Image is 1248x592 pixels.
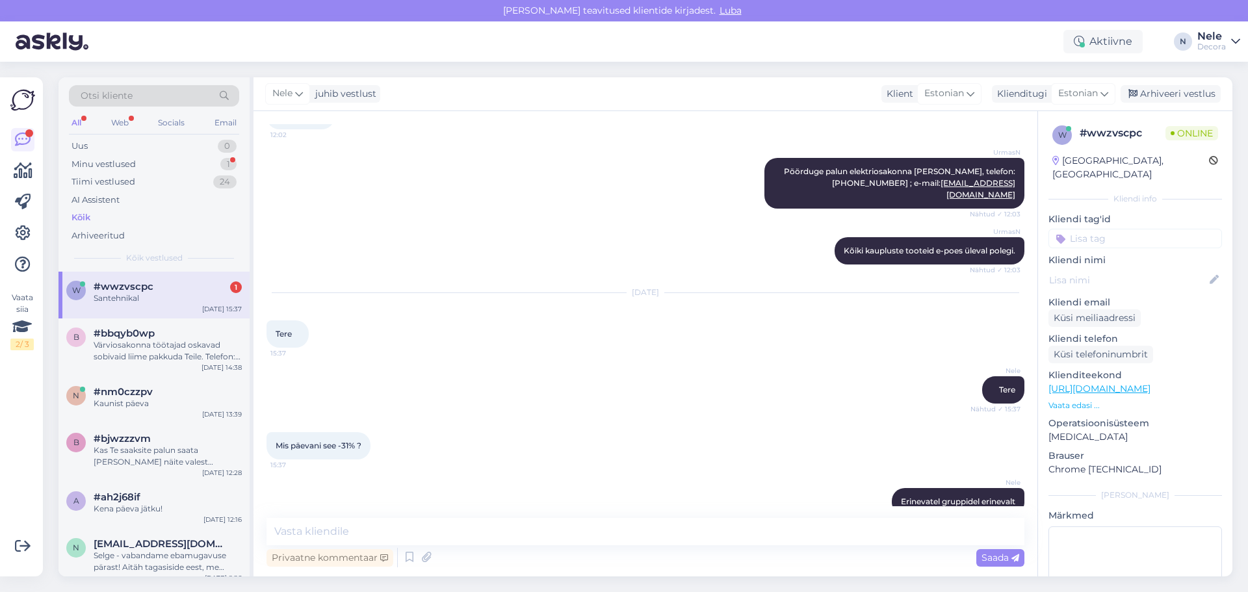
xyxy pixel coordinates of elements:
p: Brauser [1048,449,1222,463]
div: [DATE] 15:37 [202,304,242,314]
div: [DATE] 14:38 [201,363,242,372]
span: UrmasN [972,148,1020,157]
span: #wwzvscpc [94,281,153,292]
span: a [73,496,79,506]
p: Chrome [TECHNICAL_ID] [1048,463,1222,476]
span: #nm0czzpv [94,386,153,398]
div: Tiimi vestlused [71,175,135,188]
span: Nele [972,366,1020,376]
span: Online [1165,126,1218,140]
span: Kõik vestlused [126,252,183,264]
span: Nähtud ✓ 12:03 [970,265,1020,275]
p: Operatsioonisüsteem [1048,417,1222,430]
p: Kliendi nimi [1048,253,1222,267]
p: Kliendi email [1048,296,1222,309]
span: Nähtud ✓ 15:37 [970,404,1020,414]
div: Värviosakonna töötajad oskavad sobivaid liime pakkuda Teile. Telefon: [PHONE_NUMBER] [94,339,242,363]
span: Luba [716,5,746,16]
span: Otsi kliente [81,89,133,103]
div: Selge - vabandame ebamugavuse pärast! Aitäh tagasiside eest, me uurime omalt poolt edasi millest ... [94,550,242,573]
span: #bbqyb0wp [94,328,155,339]
div: Klienditugi [992,87,1047,101]
div: Web [109,114,131,131]
div: Privaatne kommentaar [266,549,393,567]
span: b [73,332,79,342]
div: Küsi meiliaadressi [1048,309,1141,327]
span: b [73,437,79,447]
div: 24 [213,175,237,188]
div: Socials [155,114,187,131]
input: Lisa nimi [1049,273,1207,287]
div: Klient [881,87,913,101]
div: 1 [230,281,242,293]
span: UrmasN [972,227,1020,237]
a: [EMAIL_ADDRESS][DOMAIN_NAME] [941,178,1015,199]
input: Lisa tag [1048,229,1222,248]
div: Aktiivne [1063,30,1143,53]
p: Kliendi telefon [1048,332,1222,346]
div: N [1174,32,1192,51]
span: #bjwzzzvm [94,433,151,444]
span: 15:37 [270,460,319,470]
div: juhib vestlust [310,87,376,101]
div: [DATE] 12:28 [202,468,242,478]
span: #ah2j68if [94,491,140,503]
div: Decora [1197,42,1226,52]
span: Kõiki kaupluste tooteid e-poes üleval polegi. [844,246,1015,255]
div: All [69,114,84,131]
p: [MEDICAL_DATA] [1048,430,1222,444]
span: Nähtud ✓ 12:03 [970,209,1020,219]
div: [PERSON_NAME] [1048,489,1222,501]
a: NeleDecora [1197,31,1240,52]
div: Kõik [71,211,90,224]
div: AI Assistent [71,194,120,207]
div: Arhiveeritud [71,229,125,242]
div: 0 [218,140,237,153]
div: Vaata siia [10,292,34,350]
div: Kas Te saaksite palun saata [PERSON_NAME] näite valest käibemaksukoodist, sest need mida me vaata... [94,444,242,468]
p: Märkmed [1048,509,1222,522]
span: Tere [999,385,1015,394]
p: Kliendi tag'id [1048,212,1222,226]
div: [DATE] 9:26 [205,573,242,583]
span: Erinevatel gruppidel erinevalt [901,496,1015,506]
div: [DATE] [266,287,1024,298]
span: 12:02 [270,130,319,140]
p: Klienditeekond [1048,368,1222,382]
div: Santehnikal [94,292,242,304]
p: Vaata edasi ... [1048,400,1222,411]
div: Arhiveeri vestlus [1121,85,1221,103]
div: Kaunist päeva [94,398,242,409]
div: [DATE] 12:16 [203,515,242,524]
span: Tere [276,329,292,339]
div: Email [212,114,239,131]
div: Kliendi info [1048,193,1222,205]
div: 2 / 3 [10,339,34,350]
span: Nele [972,478,1020,487]
div: Minu vestlused [71,158,136,171]
span: Pöörduge palun elektriosakonna [PERSON_NAME], telefon: [PHONE_NUMBER] ; e-mail: [784,166,1017,199]
span: Nele [272,86,292,101]
span: Estonian [924,86,964,101]
div: [GEOGRAPHIC_DATA], [GEOGRAPHIC_DATA] [1052,154,1209,181]
span: w [1058,130,1067,140]
div: Uus [71,140,88,153]
span: Saada [981,552,1019,563]
div: [DATE] 13:39 [202,409,242,419]
img: Askly Logo [10,88,35,112]
span: w [72,285,81,295]
span: 15:37 [270,348,319,358]
div: # wwzvscpc [1080,125,1165,141]
span: n [73,543,79,552]
span: n [73,391,79,400]
span: Mis päevani see -31% ? [276,441,361,450]
span: Estonian [1058,86,1098,101]
div: 1 [220,158,237,171]
span: nils.austa@gmail.com [94,538,229,550]
div: Nele [1197,31,1226,42]
div: Küsi telefoninumbrit [1048,346,1153,363]
a: [URL][DOMAIN_NAME] [1048,383,1150,394]
div: Kena päeva jätku! [94,503,242,515]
